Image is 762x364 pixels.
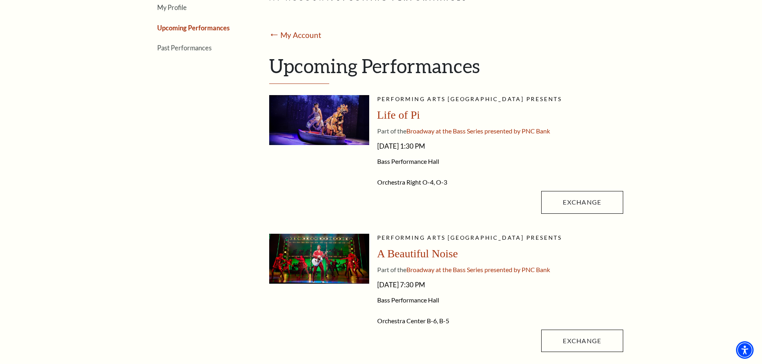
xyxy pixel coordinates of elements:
[736,341,754,359] div: Accessibility Menu
[269,54,623,84] h1: Upcoming Performances
[377,278,623,291] span: [DATE] 7:30 PM
[377,178,421,186] span: Orchestra Right
[157,4,187,11] a: My Profile
[269,30,280,41] mark: ⭠
[377,109,420,121] span: Life of Pi
[377,234,562,241] span: Performing Arts [GEOGRAPHIC_DATA] presents
[422,178,447,186] span: O-4, O-3
[280,30,321,40] a: My Account
[377,266,406,273] span: Part of the
[269,95,369,145] img: A young man in a white outfit stands on a boat with a tiger puppet, set against a starry backdrop...
[377,140,623,153] span: [DATE] 1:30 PM
[427,317,449,324] span: B-6, B-5
[269,234,369,284] img: abn-pdp_desktop-1600x800.jpg
[541,191,623,213] a: Exchange
[157,44,212,52] a: Past Performances
[406,266,550,273] span: Broadway at the Bass Series presented by PNC Bank
[406,127,550,135] span: Broadway at the Bass Series presented by PNC Bank
[377,127,406,135] span: Part of the
[377,157,623,165] span: Bass Performance Hall
[377,95,562,102] span: Performing Arts [GEOGRAPHIC_DATA] presents
[541,330,623,352] a: Exchange
[377,296,623,304] span: Bass Performance Hall
[157,24,230,32] a: Upcoming Performances
[377,317,426,324] span: Orchestra Center
[377,247,458,260] span: A Beautiful Noise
